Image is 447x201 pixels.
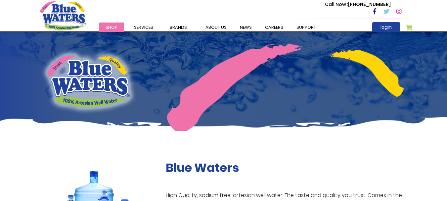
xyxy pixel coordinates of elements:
a: about us [199,23,233,32]
span: Services [134,24,153,30]
span: Brands [170,24,187,30]
a: store logo [40,1,86,30]
a: login [372,22,400,32]
span: Shop [106,24,117,30]
p: [PHONE_NUMBER] [325,1,391,8]
a: support [290,23,323,32]
a: careers [258,23,290,32]
span: Call Now : [325,1,348,8]
a: News [233,23,258,32]
h2: Blue Waters [166,161,407,175]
